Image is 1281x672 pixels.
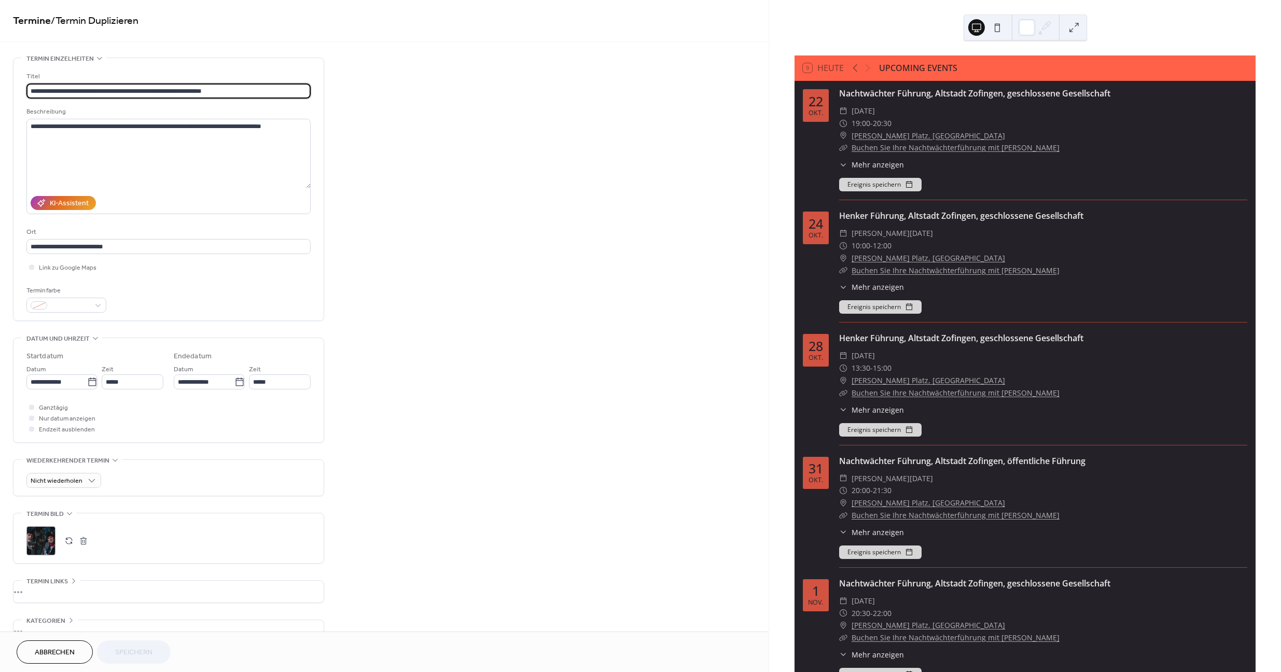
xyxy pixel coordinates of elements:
div: ​ [839,264,847,277]
span: Mehr anzeigen [852,404,904,415]
div: ••• [13,620,324,642]
div: ​ [839,509,847,522]
span: Wiederkehrender termin [26,455,109,466]
div: Okt. [809,477,823,484]
div: ​ [839,497,847,509]
div: Nov. [809,599,824,606]
div: ​ [839,130,847,142]
span: Zeit [249,365,261,375]
div: ​ [839,105,847,117]
a: Henker Führung, Altstadt Zofingen, geschlossene Gesellschaft [839,210,1083,221]
div: ​ [839,159,847,170]
span: [DATE] [852,105,875,117]
span: Termin einzelheiten [26,53,94,64]
div: ​ [839,527,847,538]
div: ​ [839,227,847,240]
button: ​Mehr anzeigen [839,649,904,660]
a: Buchen Sie Ihre Nachtwächterführung mit [PERSON_NAME] [852,633,1060,642]
div: Okt. [809,110,823,117]
span: Mehr anzeigen [852,159,904,170]
a: Buchen Sie Ihre Nachtwächterführung mit [PERSON_NAME] [852,265,1060,275]
span: - [870,607,873,620]
div: Startdatum [26,351,63,362]
div: ​ [839,142,847,154]
span: / Termin Duplizieren [51,11,138,32]
span: Abbrechen [35,648,75,659]
button: ​Mehr anzeigen [839,404,904,415]
div: 22 [809,95,823,108]
span: Ganztägig [39,403,68,414]
span: Mehr anzeigen [852,649,904,660]
span: 22:00 [873,607,892,620]
span: Zeit [102,365,114,375]
div: ​ [839,649,847,660]
div: KI-Assistent [50,199,89,209]
span: - [870,117,873,130]
button: KI-Assistent [31,196,96,210]
a: Buchen Sie Ihre Nachtwächterführung mit [PERSON_NAME] [852,143,1060,152]
button: Ereignis speichern [839,545,922,559]
button: Abbrechen [17,640,93,664]
div: ​ [839,619,847,632]
a: Nachtwächter Führung, Altstadt Zofingen, geschlossene Gesellschaft [839,578,1110,589]
div: ​ [839,404,847,415]
button: Ereignis speichern [839,178,922,191]
span: Termin links [26,576,68,587]
span: Termin bild [26,509,64,520]
div: ​ [839,374,847,387]
div: ​ [839,607,847,620]
div: ​ [839,349,847,362]
span: - [870,240,873,252]
a: [PERSON_NAME] Platz, [GEOGRAPHIC_DATA] [852,374,1005,387]
div: ​ [839,632,847,644]
a: [PERSON_NAME] Platz, [GEOGRAPHIC_DATA] [852,619,1005,632]
div: 24 [809,217,823,230]
span: Kategorien [26,615,65,626]
div: ​ [839,117,847,130]
div: ​ [839,595,847,607]
div: Okt. [809,355,823,361]
span: 21:30 [873,484,892,497]
span: 20:00 [852,484,870,497]
button: Ereignis speichern [839,300,922,314]
div: ​ [839,387,847,399]
span: - [870,362,873,374]
span: 15:00 [873,362,892,374]
a: Termine [13,11,51,32]
div: ​ [839,240,847,252]
span: 12:00 [873,240,892,252]
button: ​Mehr anzeigen [839,527,904,538]
a: [PERSON_NAME] Platz, [GEOGRAPHIC_DATA] [852,130,1005,142]
a: Buchen Sie Ihre Nachtwächterführung mit [PERSON_NAME] [852,510,1060,520]
span: 20:30 [852,607,870,620]
span: [DATE] [852,349,875,362]
div: ​ [839,362,847,374]
div: 28 [809,340,823,353]
div: Endedatum [174,351,212,362]
span: 13:30 [852,362,870,374]
span: - [870,484,873,497]
a: Buchen Sie Ihre Nachtwächterführung mit [PERSON_NAME] [852,388,1060,398]
div: ; [26,526,55,555]
div: ​ [839,484,847,497]
span: Datum [174,365,193,375]
a: Nachtwächter Führung, Altstadt Zofingen, öffentliche Führung [839,455,1085,467]
div: Ort [26,227,309,237]
span: [PERSON_NAME][DATE] [852,472,933,485]
button: Ereignis speichern [839,423,922,437]
div: Okt. [809,232,823,239]
div: Titel [26,71,309,82]
span: Nur datum anzeigen [39,414,95,425]
span: Mehr anzeigen [852,527,904,538]
a: [PERSON_NAME] Platz, [GEOGRAPHIC_DATA] [852,497,1005,509]
span: [DATE] [852,595,875,607]
div: Beschreibung [26,106,309,117]
span: Datum [26,365,46,375]
span: Endzeit ausblenden [39,425,95,436]
div: ​ [839,252,847,264]
div: UPCOMING EVENTS [879,62,957,74]
a: [PERSON_NAME] Platz, [GEOGRAPHIC_DATA] [852,252,1005,264]
button: ​Mehr anzeigen [839,282,904,292]
div: ​ [839,282,847,292]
